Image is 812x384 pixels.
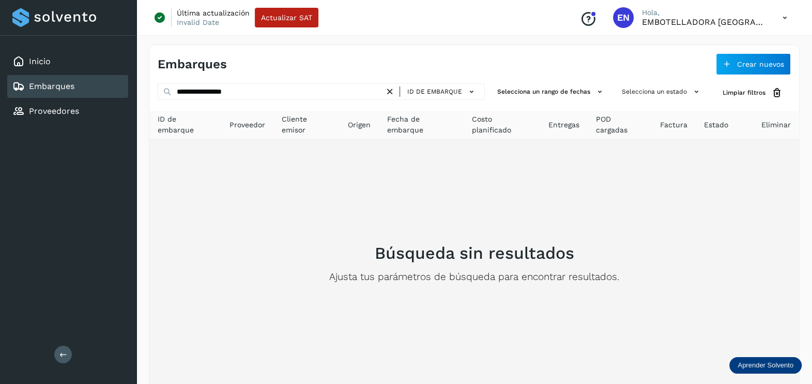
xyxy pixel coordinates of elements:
[548,120,579,130] span: Entregas
[29,106,79,116] a: Proveedores
[472,114,532,136] span: Costo planificado
[29,81,74,91] a: Embarques
[329,271,619,283] p: Ajusta tus parámetros de búsqueda para encontrar resultados.
[404,84,480,99] button: ID de embarque
[723,88,765,97] span: Limpiar filtros
[704,120,728,130] span: Estado
[387,114,455,136] span: Fecha de embarque
[737,61,784,68] span: Crear nuevos
[7,50,128,73] div: Inicio
[493,83,609,100] button: Selecciona un rango de fechas
[716,53,791,75] button: Crear nuevos
[761,120,791,130] span: Eliminar
[714,83,791,102] button: Limpiar filtros
[738,361,793,370] p: Aprender Solvento
[7,100,128,123] div: Proveedores
[660,120,687,130] span: Factura
[261,14,312,21] span: Actualizar SAT
[7,75,128,98] div: Embarques
[407,87,462,96] span: ID de embarque
[255,8,318,27] button: Actualizar SAT
[729,357,802,374] div: Aprender Solvento
[177,8,250,18] p: Última actualización
[618,83,706,100] button: Selecciona un estado
[375,243,574,263] h2: Búsqueda sin resultados
[642,8,766,17] p: Hola,
[177,18,219,27] p: Invalid Date
[229,120,265,130] span: Proveedor
[642,17,766,27] p: EMBOTELLADORA NIAGARA DE MEXICO
[158,57,227,72] h4: Embarques
[29,56,51,66] a: Inicio
[348,120,371,130] span: Origen
[282,114,331,136] span: Cliente emisor
[596,114,644,136] span: POD cargadas
[158,114,213,136] span: ID de embarque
